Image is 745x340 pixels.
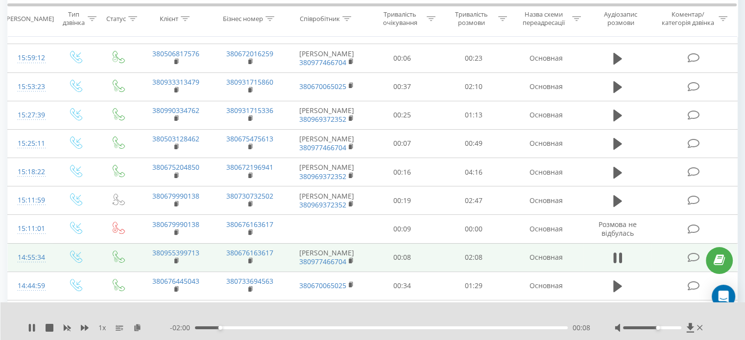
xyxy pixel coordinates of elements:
td: 02:10 [438,72,509,101]
div: Коментар/категорія дзвінка [659,10,716,27]
a: 380977466704 [299,58,346,67]
a: 380969372352 [299,114,346,124]
div: 15:18:22 [18,162,44,181]
div: Тривалість очікування [376,10,425,27]
td: Основная [509,44,583,72]
div: Accessibility label [218,326,222,330]
div: Тривалість розмови [447,10,496,27]
div: Open Intercom Messenger [712,285,735,308]
a: 380670065025 [299,281,346,290]
a: 380977466704 [299,257,346,266]
a: 380933313479 [152,77,199,87]
td: 02:08 [438,243,509,272]
a: 380676163617 [226,248,273,257]
a: 380977466704 [299,29,346,39]
div: Клієнт [160,14,178,23]
td: Основная [509,129,583,158]
div: 15:27:39 [18,106,44,125]
a: 380503128462 [152,134,199,143]
div: 15:11:59 [18,191,44,210]
a: 380675475613 [226,134,273,143]
div: Accessibility label [656,326,660,330]
td: 00:19 [367,186,438,215]
td: Основная [509,72,583,101]
a: 380675204850 [152,162,199,172]
div: 15:59:12 [18,48,44,68]
div: 14:44:59 [18,276,44,295]
td: 04:16 [438,158,509,186]
td: 00:37 [367,72,438,101]
td: 02:47 [438,186,509,215]
td: [PERSON_NAME] [287,101,367,129]
a: 380672196941 [226,162,273,172]
td: 00:09 [367,215,438,243]
td: 00:08 [367,243,438,272]
td: [PERSON_NAME] [287,243,367,272]
a: 380990334762 [152,106,199,115]
td: Основная [509,300,583,329]
a: 380977466704 [299,143,346,152]
td: [PERSON_NAME] [287,186,367,215]
div: 15:53:23 [18,77,44,96]
td: Основная [509,158,583,186]
td: [PERSON_NAME] [287,129,367,158]
td: 00:07 [367,129,438,158]
div: Назва схеми переадресації [518,10,570,27]
td: 00:34 [367,272,438,300]
a: 380931715336 [226,106,273,115]
td: [PERSON_NAME] [287,44,367,72]
td: 01:29 [438,272,509,300]
a: 380730732502 [226,191,273,201]
td: Основная [509,215,583,243]
td: 01:13 [438,101,509,129]
td: 00:49 [438,129,509,158]
td: [PERSON_NAME] [287,158,367,186]
a: 380506817576 [152,49,199,58]
td: 00:00 [438,300,509,329]
td: Основная [509,272,583,300]
td: Основная [509,101,583,129]
a: 380733694563 [226,276,273,286]
td: 00:06 [367,300,438,329]
a: 380676445043 [152,276,199,286]
td: Основная [509,243,583,272]
div: 14:55:34 [18,248,44,267]
div: 15:25:11 [18,134,44,153]
div: Тип дзвінка [62,10,85,27]
td: 00:16 [367,158,438,186]
td: 00:00 [438,215,509,243]
td: Основная [509,186,583,215]
div: Бізнес номер [223,14,263,23]
a: 380672016259 [226,49,273,58]
a: 380969372352 [299,200,346,209]
a: 380679990138 [152,191,199,201]
td: 00:23 [438,44,509,72]
span: 00:08 [573,323,590,333]
a: 380955399713 [152,248,199,257]
td: 00:06 [367,44,438,72]
td: 00:25 [367,101,438,129]
div: 15:11:01 [18,219,44,238]
a: 380969372352 [299,172,346,181]
a: 380676163617 [226,220,273,229]
a: 380670065025 [299,82,346,91]
a: 380931715860 [226,77,273,87]
span: - 02:00 [170,323,195,333]
div: Аудіозапис розмови [592,10,649,27]
span: Розмова не відбулась [599,220,637,238]
div: Статус [106,14,126,23]
a: 380679990138 [152,220,199,229]
span: 1 x [98,323,106,333]
div: [PERSON_NAME] [4,14,54,23]
div: Співробітник [300,14,340,23]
